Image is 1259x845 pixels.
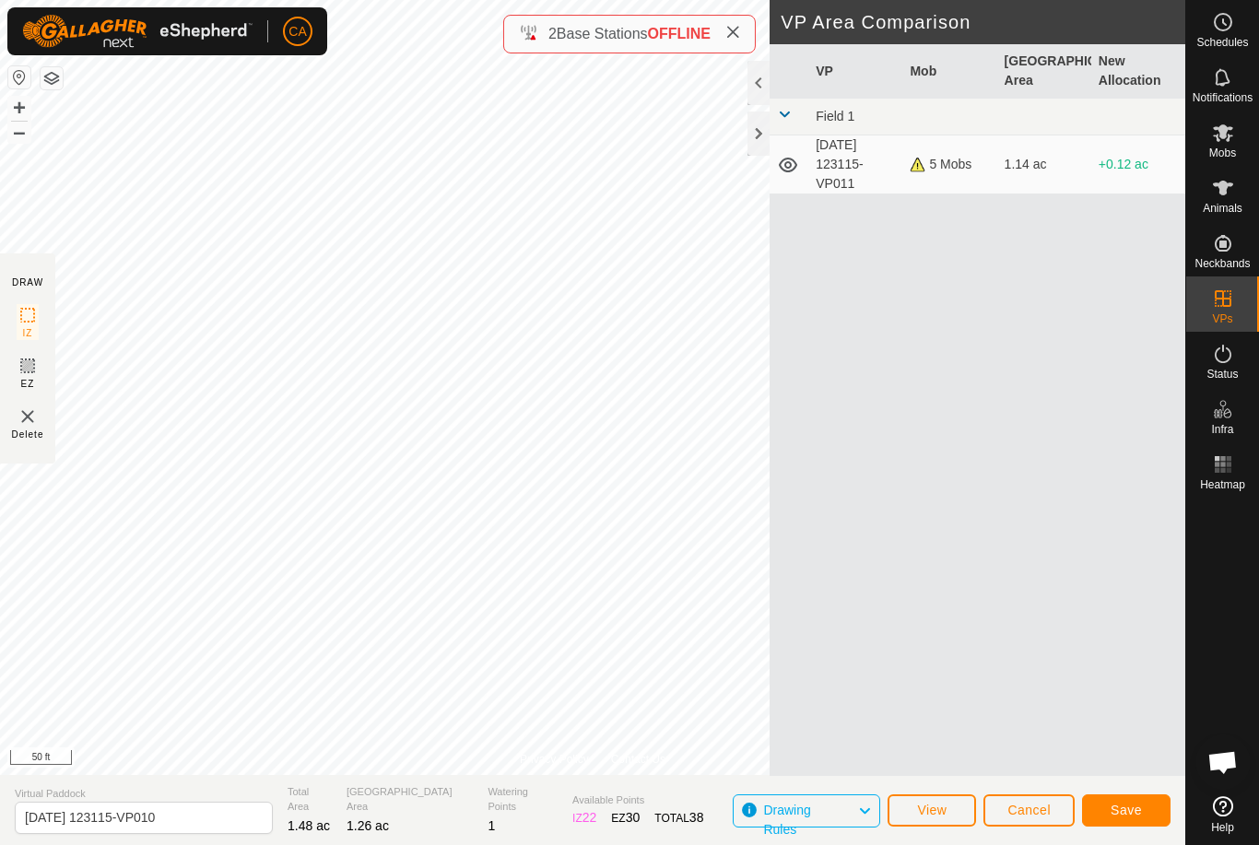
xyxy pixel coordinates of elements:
a: Privacy Policy [520,751,589,768]
span: Notifications [1193,92,1253,103]
a: Contact Us [611,751,665,768]
span: OFFLINE [648,26,711,41]
span: CA [288,22,306,41]
span: IZ [23,326,33,340]
span: Status [1206,369,1238,380]
span: 1.26 ac [347,818,389,833]
span: 2 [548,26,557,41]
span: Drawing Rules [763,803,810,837]
span: VPs [1212,313,1232,324]
span: Help [1211,822,1234,833]
td: +0.12 ac [1091,135,1185,194]
button: View [888,794,976,827]
span: Infra [1211,424,1233,435]
span: Save [1111,803,1142,817]
th: VP [808,44,902,99]
th: Mob [902,44,996,99]
td: [DATE] 123115-VP011 [808,135,902,194]
th: New Allocation [1091,44,1185,99]
a: Help [1186,789,1259,840]
button: Reset Map [8,66,30,88]
span: Neckbands [1194,258,1250,269]
button: Cancel [983,794,1075,827]
span: View [917,803,947,817]
span: Animals [1203,203,1242,214]
div: DRAW [12,276,43,289]
span: Base Stations [557,26,648,41]
span: Field 1 [816,109,854,123]
span: 1.48 ac [288,818,330,833]
span: Available Points [572,792,703,808]
span: [GEOGRAPHIC_DATA] Area [347,784,473,815]
span: Virtual Paddock [15,786,273,802]
td: 1.14 ac [997,135,1091,194]
img: Gallagher Logo [22,15,253,48]
span: Schedules [1196,37,1248,48]
span: Delete [12,428,44,441]
div: Open chat [1195,734,1251,790]
img: VP [17,405,39,428]
button: – [8,121,30,143]
span: Cancel [1007,803,1051,817]
button: + [8,97,30,119]
span: EZ [21,377,35,391]
span: 1 [488,818,495,833]
span: Mobs [1209,147,1236,158]
span: Heatmap [1200,479,1245,490]
div: IZ [572,808,596,827]
div: 5 Mobs [910,155,989,174]
span: Watering Points [488,784,558,815]
h2: VP Area Comparison [781,11,1185,33]
span: 30 [626,810,641,825]
span: 22 [582,810,597,825]
button: Save [1082,794,1171,827]
span: 38 [689,810,704,825]
th: [GEOGRAPHIC_DATA] Area [997,44,1091,99]
span: Total Area [288,784,332,815]
div: TOTAL [654,808,703,827]
button: Map Layers [41,67,63,89]
div: EZ [611,808,640,827]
